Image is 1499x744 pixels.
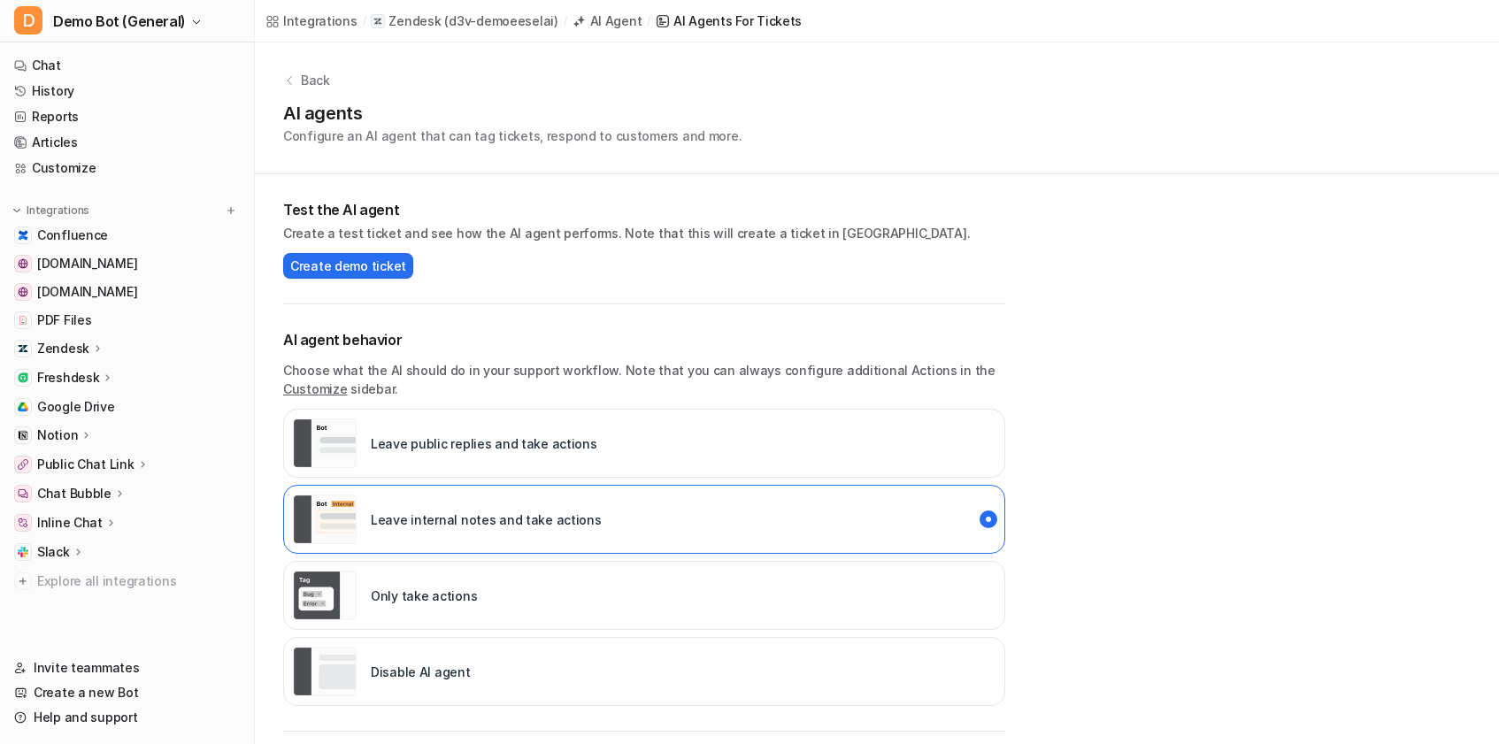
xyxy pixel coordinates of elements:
[573,12,642,30] a: AI Agent
[37,456,135,473] p: Public Chat Link
[283,329,1005,350] p: AI agent behavior
[18,372,28,383] img: Freshdesk
[14,6,42,35] span: D
[283,224,1005,242] p: Create a test ticket and see how the AI agent performs. Note that this will create a ticket in [G...
[37,369,99,387] p: Freshdesk
[7,280,247,304] a: www.atlassian.com[DOMAIN_NAME]
[18,258,28,269] img: www.airbnb.com
[283,199,1005,220] h2: Test the AI agent
[18,459,28,470] img: Public Chat Link
[37,485,111,502] p: Chat Bubble
[283,253,413,279] button: Create demo ticket
[7,104,247,129] a: Reports
[293,418,357,468] img: Leave public replies and take actions
[7,79,247,104] a: History
[283,485,1005,554] div: live::internal_reply
[283,361,1005,398] p: Choose what the AI should do in your support workflow. Note that you can always configure additio...
[283,100,742,127] h1: AI agents
[283,127,742,145] p: Configure an AI agent that can tag tickets, respond to customers and more.
[7,223,247,248] a: ConfluenceConfluence
[265,12,357,30] a: Integrations
[283,12,357,30] div: Integrations
[293,495,357,544] img: Leave internal notes and take actions
[656,12,802,30] a: AI Agents for tickets
[564,13,567,29] span: /
[18,547,28,557] img: Slack
[37,255,137,272] span: [DOMAIN_NAME]
[53,9,186,34] span: Demo Bot (General)
[18,230,28,241] img: Confluence
[283,409,1005,478] div: live::external_reply
[37,543,70,561] p: Slack
[14,572,32,590] img: explore all integrations
[37,567,240,595] span: Explore all integrations
[283,637,1005,706] div: paused::disabled
[293,571,357,620] img: Only take actions
[7,156,247,180] a: Customize
[7,656,247,680] a: Invite teammates
[18,430,28,441] img: Notion
[371,12,557,30] a: Zendesk(d3v-demoeeselai)
[283,561,1005,630] div: live::disabled
[371,510,602,529] p: Leave internal notes and take actions
[37,398,115,416] span: Google Drive
[37,226,108,244] span: Confluence
[7,53,247,78] a: Chat
[363,13,366,29] span: /
[7,680,247,705] a: Create a new Bot
[18,402,28,412] img: Google Drive
[27,203,89,218] p: Integrations
[37,514,103,532] p: Inline Chat
[225,204,237,217] img: menu_add.svg
[18,488,28,499] img: Chat Bubble
[7,395,247,419] a: Google DriveGoogle Drive
[283,381,347,396] a: Customize
[371,434,597,453] p: Leave public replies and take actions
[18,315,28,326] img: PDF Files
[301,71,330,89] p: Back
[7,569,247,594] a: Explore all integrations
[590,12,642,30] div: AI Agent
[371,663,471,681] p: Disable AI agent
[37,426,78,444] p: Notion
[7,202,95,219] button: Integrations
[444,12,557,30] p: ( d3v-demoeeselai )
[37,340,89,357] p: Zendesk
[18,343,28,354] img: Zendesk
[7,705,247,730] a: Help and support
[18,287,28,297] img: www.atlassian.com
[293,647,357,696] img: Disable AI agent
[371,587,477,605] p: Only take actions
[7,251,247,276] a: www.airbnb.com[DOMAIN_NAME]
[7,130,247,155] a: Articles
[37,311,91,329] span: PDF Files
[37,283,137,301] span: [DOMAIN_NAME]
[290,257,406,275] span: Create demo ticket
[11,204,23,217] img: expand menu
[647,13,650,29] span: /
[18,518,28,528] img: Inline Chat
[388,12,441,30] p: Zendesk
[7,308,247,333] a: PDF FilesPDF Files
[673,12,802,30] div: AI Agents for tickets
